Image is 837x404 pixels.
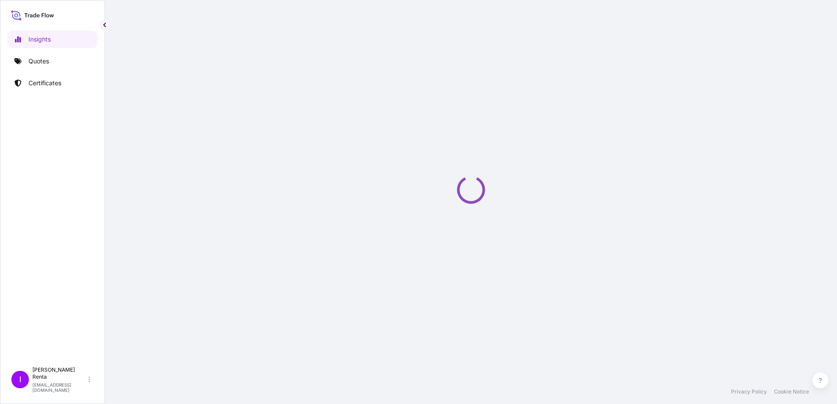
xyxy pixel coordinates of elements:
a: Certificates [7,74,98,92]
p: [PERSON_NAME] Renta [32,366,87,380]
a: Cookie Notice [774,388,809,395]
a: Privacy Policy [731,388,767,395]
a: Insights [7,31,98,48]
p: Quotes [28,57,49,66]
p: [EMAIL_ADDRESS][DOMAIN_NAME] [32,382,87,393]
p: Insights [28,35,51,44]
span: I [19,375,21,384]
p: Certificates [28,79,61,87]
a: Quotes [7,52,98,70]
